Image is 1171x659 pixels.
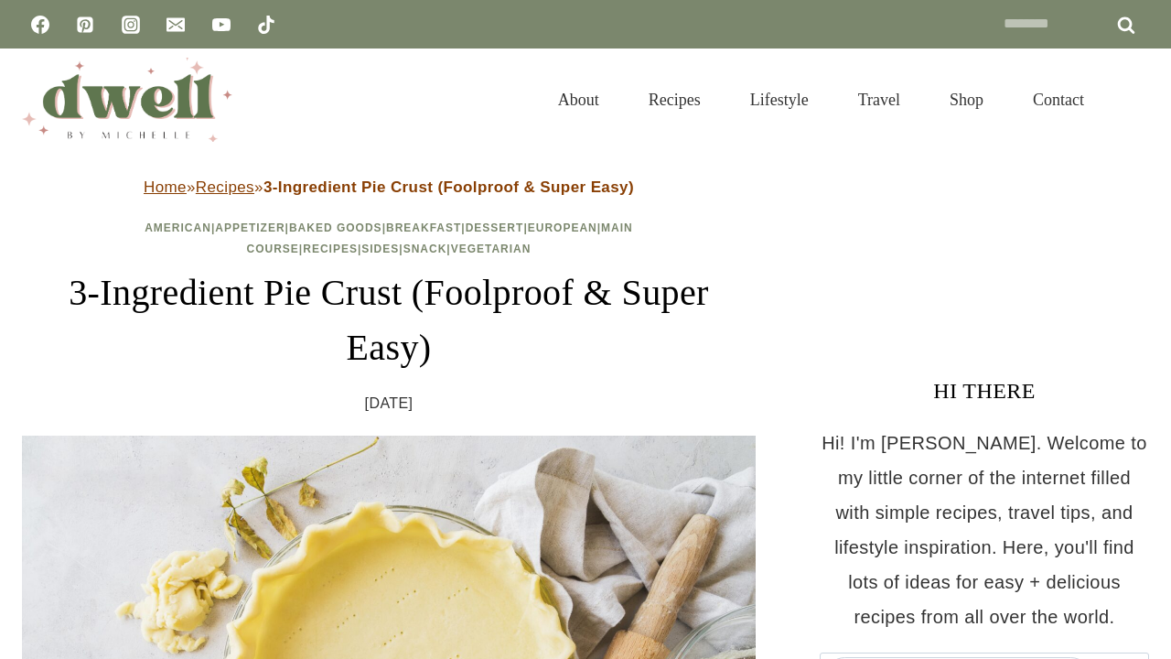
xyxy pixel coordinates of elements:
a: About [533,68,624,132]
a: Recipes [303,243,358,255]
a: Recipes [624,68,725,132]
a: Instagram [113,6,149,43]
a: American [145,221,211,234]
span: | | | | | | | | | | [145,221,633,255]
a: European [528,221,597,234]
button: View Search Form [1118,84,1149,115]
span: » » [144,178,634,196]
a: Appetizer [215,221,285,234]
a: Breakfast [386,221,461,234]
a: Snack [403,243,447,255]
a: TikTok [248,6,285,43]
a: Email [157,6,194,43]
a: Sides [361,243,399,255]
a: Recipes [196,178,254,196]
a: Contact [1008,68,1109,132]
h1: 3-Ingredient Pie Crust (Foolproof & Super Easy) [22,265,756,375]
a: Home [144,178,187,196]
strong: 3-Ingredient Pie Crust (Foolproof & Super Easy) [263,178,634,196]
time: [DATE] [365,390,414,417]
a: Baked Goods [289,221,382,234]
a: Lifestyle [725,68,833,132]
a: Shop [925,68,1008,132]
a: Travel [833,68,925,132]
p: Hi! I'm [PERSON_NAME]. Welcome to my little corner of the internet filled with simple recipes, tr... [820,426,1149,634]
a: Pinterest [67,6,103,43]
img: DWELL by michelle [22,58,232,142]
a: Facebook [22,6,59,43]
a: Vegetarian [451,243,532,255]
a: YouTube [203,6,240,43]
a: Dessert [466,221,524,234]
h3: HI THERE [820,374,1149,407]
nav: Primary Navigation [533,68,1109,132]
